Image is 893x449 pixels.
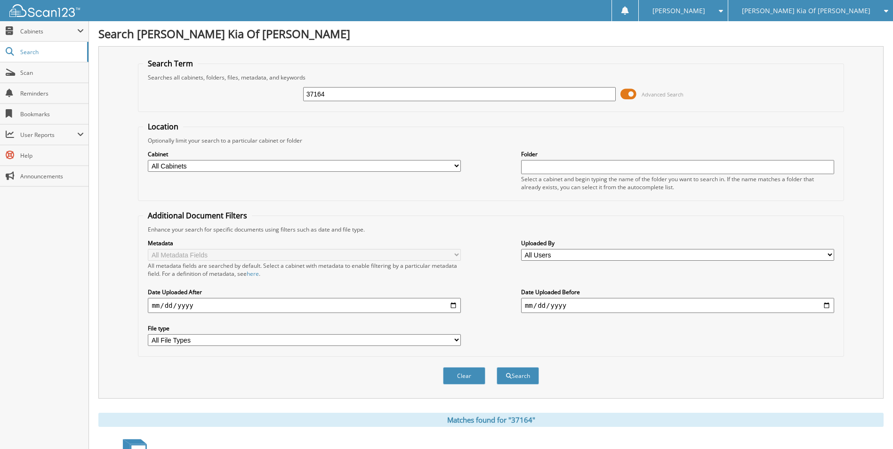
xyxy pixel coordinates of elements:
span: [PERSON_NAME] Kia Of [PERSON_NAME] [742,8,870,14]
label: File type [148,324,461,332]
input: end [521,298,834,313]
span: Announcements [20,172,84,180]
span: Help [20,152,84,160]
label: Uploaded By [521,239,834,247]
button: Search [497,367,539,385]
legend: Search Term [143,58,198,69]
label: Folder [521,150,834,158]
div: Enhance your search for specific documents using filters such as date and file type. [143,225,838,233]
div: Select a cabinet and begin typing the name of the folder you want to search in. If the name match... [521,175,834,191]
span: Cabinets [20,27,77,35]
span: Reminders [20,89,84,97]
span: User Reports [20,131,77,139]
legend: Additional Document Filters [143,210,252,221]
div: Matches found for "37164" [98,413,884,427]
label: Date Uploaded Before [521,288,834,296]
a: here [247,270,259,278]
input: start [148,298,461,313]
label: Cabinet [148,150,461,158]
span: [PERSON_NAME] [652,8,705,14]
label: Metadata [148,239,461,247]
iframe: Chat Widget [846,404,893,449]
button: Clear [443,367,485,385]
span: Search [20,48,82,56]
span: Bookmarks [20,110,84,118]
div: Optionally limit your search to a particular cabinet or folder [143,136,838,144]
img: scan123-logo-white.svg [9,4,80,17]
legend: Location [143,121,183,132]
label: Date Uploaded After [148,288,461,296]
span: Scan [20,69,84,77]
h1: Search [PERSON_NAME] Kia Of [PERSON_NAME] [98,26,884,41]
div: All metadata fields are searched by default. Select a cabinet with metadata to enable filtering b... [148,262,461,278]
span: Advanced Search [642,91,684,98]
div: Searches all cabinets, folders, files, metadata, and keywords [143,73,838,81]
